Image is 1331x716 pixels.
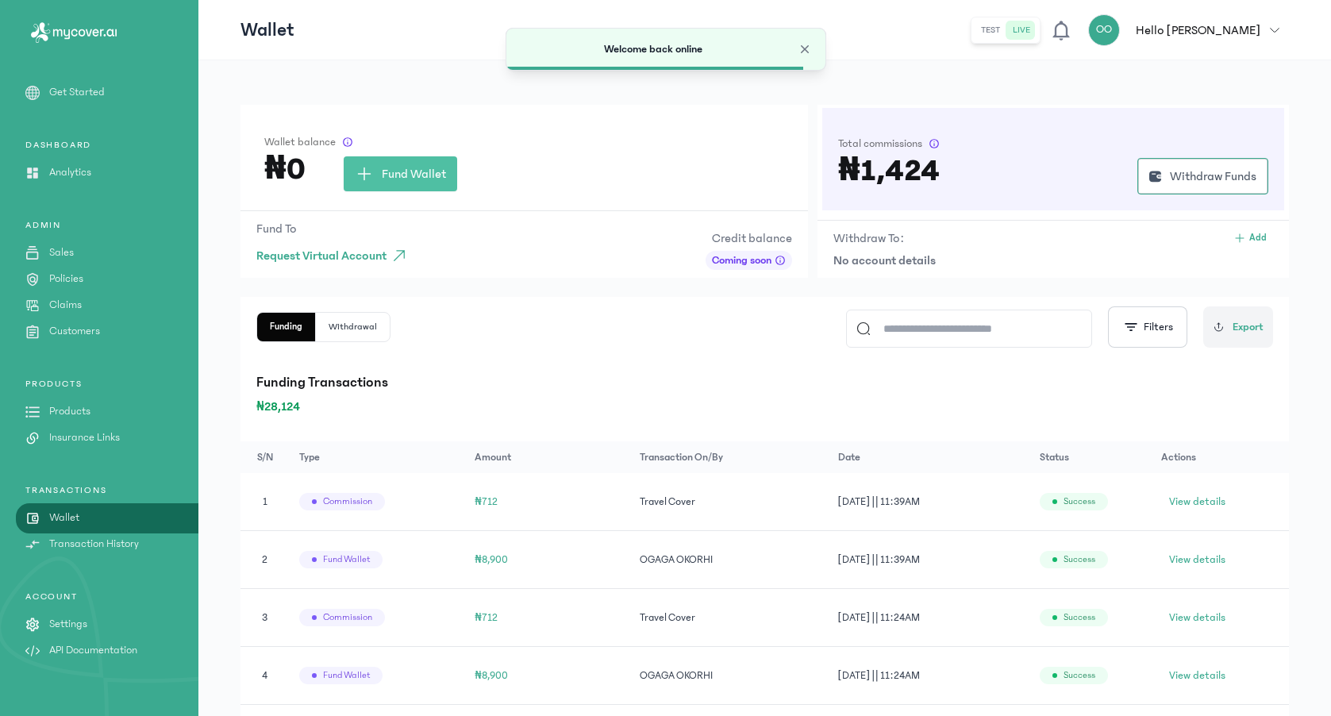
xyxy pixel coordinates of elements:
p: Products [49,403,90,420]
td: OGAGA OKORHI [630,531,828,589]
span: success [1064,669,1095,682]
span: Coming soon [712,252,771,268]
th: Amount [465,441,630,473]
p: Withdraw To: [833,229,904,248]
button: live [1006,21,1037,40]
span: Wallet balance [264,134,336,150]
p: Credit balance [706,229,792,248]
p: Transaction History [49,536,139,552]
span: 3 [262,612,267,623]
button: View details [1161,605,1233,630]
span: ₦8,900 [475,554,508,565]
td: [DATE] || 11:24AM [829,647,1031,705]
th: Status [1030,441,1151,473]
p: ₦28,124 [256,397,1273,416]
td: Travel Cover [630,589,828,647]
span: View details [1169,552,1225,568]
button: Funding [257,313,316,341]
p: Hello [PERSON_NAME] [1136,21,1260,40]
span: 1 [263,496,267,507]
th: Date [829,441,1031,473]
h3: ₦1,424 [838,158,940,183]
th: Actions [1152,441,1289,473]
button: OOHello [PERSON_NAME] [1088,14,1289,46]
td: Travel Cover [630,473,828,531]
span: ₦712 [475,496,498,507]
span: Add [1249,232,1267,244]
p: Wallet [240,17,294,43]
span: Commission [323,495,372,508]
button: Close [797,41,813,57]
span: Fund wallet [323,553,370,566]
p: Get Started [49,84,105,101]
span: Request Virtual Account [256,246,387,265]
div: OO [1088,14,1120,46]
button: Fund Wallet [344,156,457,191]
span: success [1064,611,1095,624]
th: S/N [240,441,290,473]
button: Filters [1108,306,1187,348]
button: View details [1161,663,1233,688]
td: [DATE] || 11:39AM [829,531,1031,589]
button: Export [1203,306,1273,348]
span: ₦712 [475,612,498,623]
p: Insurance Links [49,429,120,446]
span: Total commissions [838,136,922,152]
p: Funding Transactions [256,371,1273,394]
th: Transaction on/by [630,441,828,473]
p: API Documentation [49,642,137,659]
p: Claims [49,297,82,314]
button: View details [1161,489,1233,514]
th: Type [290,441,466,473]
span: View details [1169,668,1225,683]
h3: ₦0 [264,156,306,182]
p: Wallet [49,510,79,526]
span: 2 [262,554,267,565]
p: Settings [49,616,87,633]
span: ₦8,900 [475,670,508,681]
p: Fund To [256,219,415,238]
span: 4 [262,670,267,681]
span: Export [1233,319,1264,336]
button: Withdraw Funds [1137,158,1268,194]
span: Commission [323,611,372,624]
button: View details [1161,547,1233,572]
td: [DATE] || 11:24AM [829,589,1031,647]
td: [DATE] || 11:39AM [829,473,1031,531]
p: Analytics [49,164,91,181]
span: Fund Wallet [382,164,446,183]
p: No account details [833,251,1273,270]
span: success [1064,495,1095,508]
button: Withdrawal [316,313,390,341]
button: Request Virtual Account [256,241,415,270]
span: View details [1169,494,1225,510]
span: Welcome back online [604,43,702,56]
td: OGAGA OKORHI [630,647,828,705]
span: View details [1169,610,1225,626]
span: Withdraw Funds [1170,167,1256,186]
p: Sales [49,244,74,261]
button: Add [1227,229,1273,248]
p: Customers [49,323,100,340]
span: success [1064,553,1095,566]
span: Fund wallet [323,669,370,682]
p: Policies [49,271,83,287]
button: test [975,21,1006,40]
